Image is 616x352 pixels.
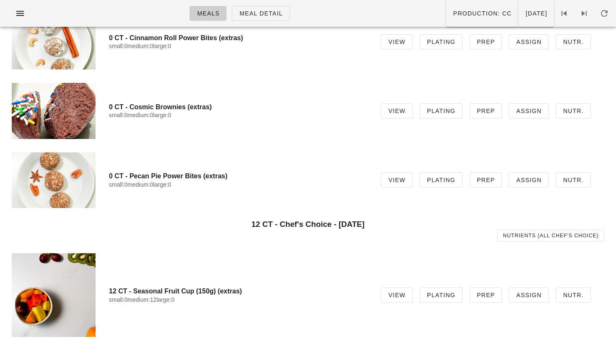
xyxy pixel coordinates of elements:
[563,292,584,298] span: Nutr.
[427,177,456,183] span: Plating
[109,172,368,180] h4: 0 CT - Pecan Pie Power Bites (extras)
[157,296,175,303] span: large:0
[509,288,549,303] a: Assign
[563,108,584,114] span: Nutr.
[239,10,282,17] span: Meal Detail
[388,108,406,114] span: View
[556,34,591,49] a: Nutr.
[109,181,127,188] span: small:0
[109,34,368,42] h4: 0 CT - Cinnamon Roll Power Bites (extras)
[469,34,502,49] a: Prep
[476,177,495,183] span: Prep
[388,39,406,45] span: View
[525,10,547,17] span: [DATE]
[427,108,456,114] span: Plating
[419,172,463,188] a: Plating
[419,103,463,118] a: Plating
[427,292,456,298] span: Plating
[476,108,495,114] span: Prep
[153,181,171,188] span: large:0
[127,181,153,188] span: medium:0
[381,288,413,303] a: View
[127,43,153,49] span: medium:0
[563,177,584,183] span: Nutr.
[197,10,220,17] span: Meals
[469,172,502,188] a: Prep
[12,220,604,229] h3: 12 CT - Chef's Choice - [DATE]
[563,39,584,45] span: Nutr.
[388,177,406,183] span: View
[516,108,542,114] span: Assign
[516,292,542,298] span: Assign
[388,292,406,298] span: View
[453,10,512,17] span: Production: CC
[497,230,604,242] a: Nutrients (all Chef's Choice)
[109,112,127,118] span: small:0
[153,112,171,118] span: large:0
[381,172,413,188] a: View
[556,288,591,303] a: Nutr.
[469,103,502,118] a: Prep
[502,233,598,239] span: Nutrients (all Chef's Choice)
[469,288,502,303] a: Prep
[381,103,413,118] a: View
[509,34,549,49] a: Assign
[556,172,591,188] a: Nutr.
[509,172,549,188] a: Assign
[109,287,368,295] h4: 12 CT - Seasonal Fruit Cup (150g) (extras)
[127,296,156,303] span: medium:12
[153,43,171,49] span: large:0
[109,296,127,303] span: small:0
[476,39,495,45] span: Prep
[509,103,549,118] a: Assign
[419,34,463,49] a: Plating
[556,103,591,118] a: Nutr.
[381,34,413,49] a: View
[189,6,227,21] a: Meals
[516,177,542,183] span: Assign
[419,288,463,303] a: Plating
[109,43,127,49] span: small:0
[427,39,456,45] span: Plating
[127,112,153,118] span: medium:0
[516,39,542,45] span: Assign
[109,103,368,111] h4: 0 CT - Cosmic Brownies (extras)
[232,6,290,21] a: Meal Detail
[476,292,495,298] span: Prep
